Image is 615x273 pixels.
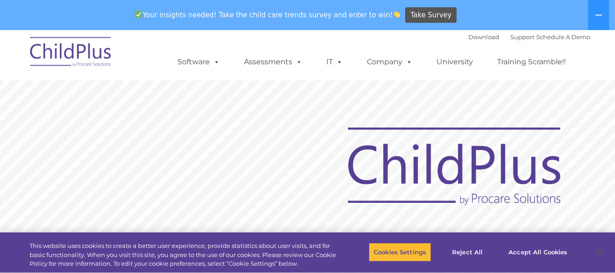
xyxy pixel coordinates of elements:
[427,53,482,71] a: University
[168,53,229,71] a: Software
[503,242,572,262] button: Accept All Cookies
[235,53,311,71] a: Assessments
[132,6,404,24] span: Your insights needed! Take the child care trends survey and enter to win!
[405,7,457,23] a: Take Survey
[317,53,352,71] a: IT
[536,33,590,41] a: Schedule A Demo
[468,33,590,41] font: |
[510,33,534,41] a: Support
[590,242,610,262] button: Close
[369,242,431,262] button: Cookies Settings
[439,242,496,262] button: Reject All
[358,53,422,71] a: Company
[393,11,400,18] img: 👏
[25,31,117,76] img: ChildPlus by Procare Solutions
[468,33,499,41] a: Download
[488,53,575,71] a: Training Scramble!!
[30,242,338,268] div: This website uses cookies to create a better user experience, provide statistics about user visit...
[135,11,142,18] img: ✅
[411,7,452,23] span: Take Survey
